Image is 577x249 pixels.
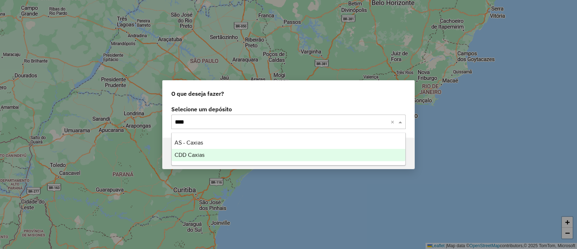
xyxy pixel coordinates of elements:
span: CDD Caxias [175,152,204,158]
label: Selecione um depósito [171,105,406,113]
span: O que deseja fazer? [171,89,224,98]
span: Clear all [391,117,397,126]
ng-dropdown-panel: Options list [171,133,406,166]
span: AS - Caxias [175,139,203,146]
